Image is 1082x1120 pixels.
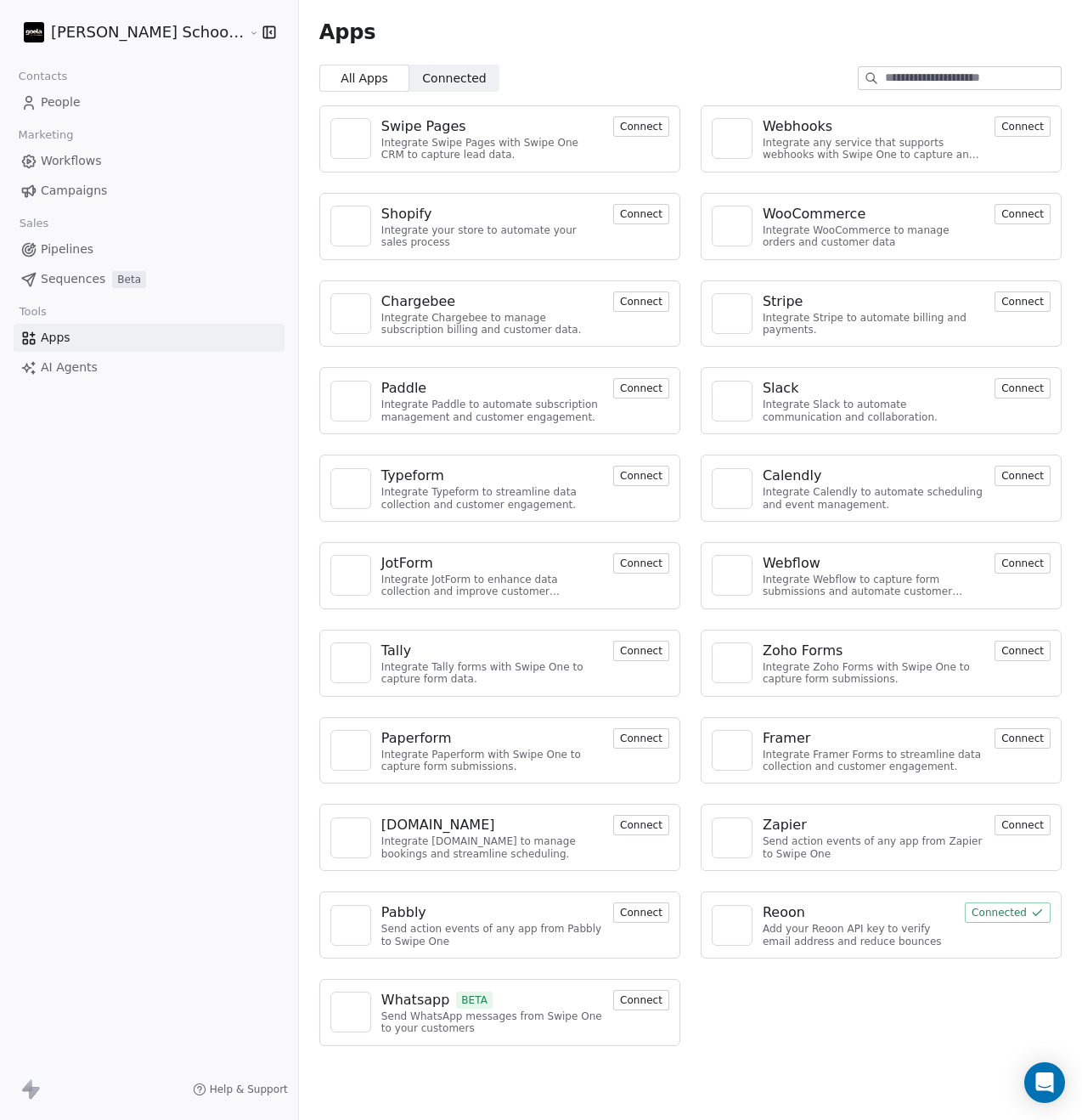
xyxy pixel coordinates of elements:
[381,749,603,773] div: Integrate Paperform with Swipe One to capture form submissions.
[338,213,363,239] img: NA
[763,486,984,511] div: Integrate Calendly to automate scheduling and event management.
[712,293,752,334] a: NA
[381,378,426,399] div: Paddle
[12,211,56,236] span: Sales
[381,815,495,835] div: [DOMAIN_NAME]
[330,206,371,246] a: NA
[719,913,745,938] img: NA
[112,271,146,288] span: Beta
[381,641,411,661] div: Tally
[995,116,1051,137] button: Connect
[763,204,865,224] div: WooCommerce
[995,466,1051,486] button: Connect
[719,738,745,763] img: NA
[995,817,1051,833] a: Connect
[422,70,486,88] span: Connected
[381,902,426,923] div: Pabbly
[330,905,371,946] a: NA
[14,265,285,293] a: SequencesBeta
[613,990,669,1010] button: Connect
[763,749,984,773] div: Integrate Framer Forms to streamline data collection and customer engagement.
[381,116,603,137] a: Swipe Pages
[719,825,745,851] img: NA
[712,817,752,858] a: NA
[338,301,363,326] img: NA
[613,817,669,833] a: Connect
[995,378,1051,399] button: Connect
[763,902,955,923] a: Reoon
[763,728,810,749] div: Framer
[338,126,363,151] img: NA
[763,466,984,486] a: Calendly
[763,378,984,399] a: Slack
[381,728,603,749] a: Paperform
[14,354,285,382] a: AI Agents
[381,902,603,923] a: Pabbly
[995,118,1051,134] a: Connect
[995,728,1051,749] button: Connect
[712,468,752,509] a: NA
[995,206,1051,222] a: Connect
[613,992,669,1008] a: Connect
[763,923,955,947] div: Add your Reoon API key to verify email address and reduce bounces
[712,118,752,159] a: NA
[763,116,832,137] div: Webhooks
[965,904,1051,920] a: Connected
[719,213,745,239] img: NA
[381,990,450,1010] div: Whatsapp
[719,563,745,588] img: NA
[330,730,371,771] a: NA
[712,905,752,946] a: NA
[613,467,669,484] a: Connect
[613,815,669,835] button: Connect
[456,992,493,1009] span: BETA
[338,825,363,851] img: NA
[41,240,93,258] span: Pipelines
[14,324,285,352] a: Apps
[381,137,603,161] div: Integrate Swipe Pages with Swipe One CRM to capture lead data.
[995,642,1051,659] a: Connect
[381,1010,603,1035] div: Send WhatsApp messages from Swipe One to your customers
[763,378,798,399] div: Slack
[613,904,669,920] a: Connect
[763,466,821,486] div: Calendly
[381,661,603,686] div: Integrate Tally forms with Swipe One to capture form data.
[14,147,285,175] a: Workflows
[995,380,1051,396] a: Connect
[41,182,107,200] span: Campaigns
[763,661,984,686] div: Integrate Zoho Forms with Swipe One to capture form submissions.
[381,291,603,312] a: Chargebee
[613,378,669,399] button: Connect
[381,815,603,835] a: [DOMAIN_NAME]
[712,555,752,596] a: NA
[763,204,984,224] a: WooCommerce
[995,553,1051,574] button: Connect
[613,466,669,486] button: Connect
[338,476,363,501] img: NA
[763,224,984,249] div: Integrate WooCommerce to manage orders and customer data
[763,137,984,161] div: Integrate any service that supports webhooks with Swipe One to capture and automate data workflows.
[763,312,984,337] div: Integrate Stripe to automate billing and payments.
[712,206,752,246] a: NA
[763,399,984,423] div: Integrate Slack to automate communication and collaboration.
[1024,1062,1065,1103] div: Open Intercom Messenger
[763,902,805,923] div: Reoon
[613,642,669,659] a: Connect
[613,291,669,312] button: Connect
[381,574,603,598] div: Integrate JotForm to enhance data collection and improve customer engagement.
[210,1083,288,1096] span: Help & Support
[995,641,1051,661] button: Connect
[12,299,54,325] span: Tools
[41,329,70,347] span: Apps
[381,291,455,312] div: Chargebee
[763,553,984,574] a: Webflow
[613,555,669,571] a: Connect
[995,204,1051,224] button: Connect
[763,291,803,312] div: Stripe
[14,235,285,263] a: Pipelines
[995,293,1051,309] a: Connect
[41,93,81,111] span: People
[995,467,1051,484] a: Connect
[338,388,363,414] img: NA
[995,291,1051,312] button: Connect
